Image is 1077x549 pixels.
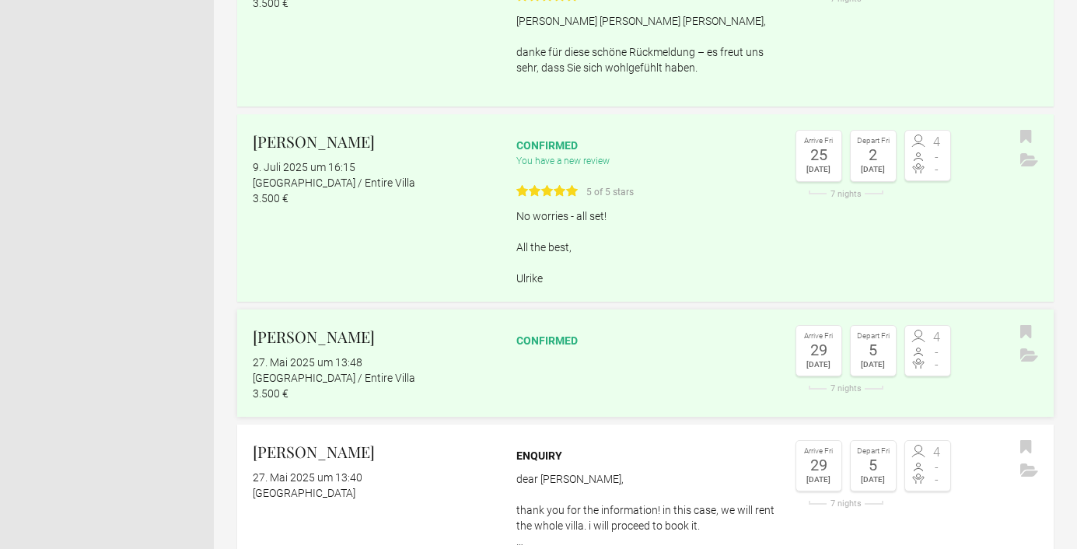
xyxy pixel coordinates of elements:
div: Depart Fri [855,445,892,458]
button: Archive [1016,460,1042,483]
div: Arrive Fri [800,445,837,458]
div: 29 [800,457,837,473]
div: [DATE] [800,473,837,487]
span: 4 [928,136,946,149]
button: Archive [1016,344,1042,368]
span: - [928,163,946,176]
div: [GEOGRAPHIC_DATA] [253,485,496,501]
div: [DATE] [855,358,892,372]
a: [PERSON_NAME] 27. Mai 2025 um 13:48 [GEOGRAPHIC_DATA] / Entire Villa 3.500 € confirmed Arrive Fri... [237,309,1054,417]
div: 5 [855,457,892,473]
div: [DATE] [800,358,837,372]
div: 7 nights [796,190,897,198]
span: - [928,346,946,358]
span: 4 [928,446,946,459]
span: - [928,474,946,486]
div: confirmed [516,138,775,153]
p: No worries - all set! All the best, Ulrike [516,208,775,286]
div: 29 [800,342,837,358]
span: - [928,358,946,371]
flynt-date-display: 27. Mai 2025 um 13:48 [253,356,362,369]
div: 5 [855,342,892,358]
div: Arrive Fri [800,135,837,148]
span: 4 [928,331,946,344]
h2: [PERSON_NAME] [253,325,496,348]
span: 5 of 5 stars [580,184,634,200]
flynt-currency: 3.500 € [253,192,288,205]
button: Archive [1016,149,1042,173]
div: Depart Fri [855,135,892,148]
button: Bookmark [1016,321,1036,344]
div: Enquiry [516,448,775,463]
div: 7 nights [796,384,897,393]
h2: [PERSON_NAME] [253,130,496,153]
button: Bookmark [1016,436,1036,460]
p: [PERSON_NAME] [PERSON_NAME] [PERSON_NAME], danke für diese schöne Rückmeldung – es freut uns sehr... [516,13,775,91]
div: 7 nights [796,499,897,508]
div: [GEOGRAPHIC_DATA] / Entire Villa [253,175,496,191]
div: confirmed [516,333,775,348]
p: dear [PERSON_NAME], thank you for the information! in this case, we will rent the whole villa. i ... [516,471,775,549]
flynt-date-display: 9. Juli 2025 um 16:15 [253,161,355,173]
div: 25 [800,147,837,163]
h2: [PERSON_NAME] [253,440,496,463]
div: You have a new review [516,153,775,201]
button: Bookmark [1016,126,1036,149]
div: [GEOGRAPHIC_DATA] / Entire Villa [253,370,496,386]
div: [DATE] [800,163,837,177]
div: Arrive Fri [800,330,837,343]
a: [PERSON_NAME] 9. Juli 2025 um 16:15 [GEOGRAPHIC_DATA] / Entire Villa 3.500 € confirmed You have a... [237,114,1054,302]
div: 2 [855,147,892,163]
span: - [928,151,946,163]
flynt-currency: 3.500 € [253,387,288,400]
span: - [928,461,946,474]
div: [DATE] [855,473,892,487]
div: Depart Fri [855,330,892,343]
div: [DATE] [855,163,892,177]
flynt-date-display: 27. Mai 2025 um 13:40 [253,471,362,484]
